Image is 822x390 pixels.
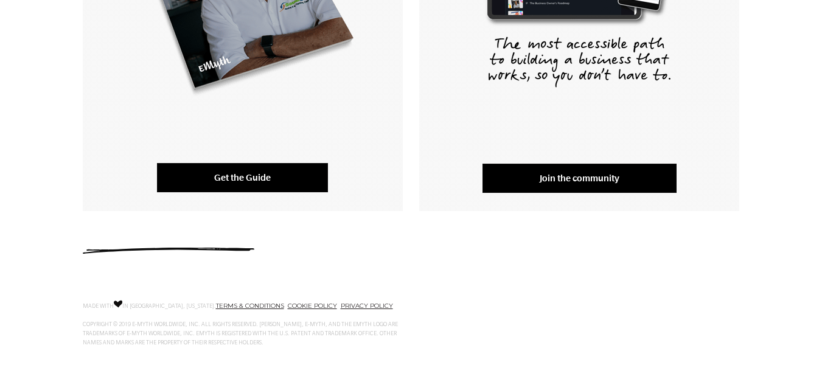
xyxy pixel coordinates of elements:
a: Get the Guide [157,163,328,192]
a: COOKIE POLICY [288,302,337,310]
span: MADE WITH [83,304,114,310]
img: underline.svg [83,248,254,254]
iframe: Chat Widget [761,332,822,390]
div: Widget de chat [761,332,822,390]
span: IN [GEOGRAPHIC_DATA], [US_STATE]. [122,304,216,310]
a: Join the community [482,164,677,193]
img: Love [114,300,122,308]
a: PRIVACY POLICY [341,302,393,310]
a: TERMS & CONDITIONS [216,302,284,310]
span: COPYRIGHT © 2019 E-MYTH WORLDWIDE, INC. ALL RIGHTS RESERVED. [PERSON_NAME], E-MYTH, AND THE EMYTH... [83,322,398,346]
